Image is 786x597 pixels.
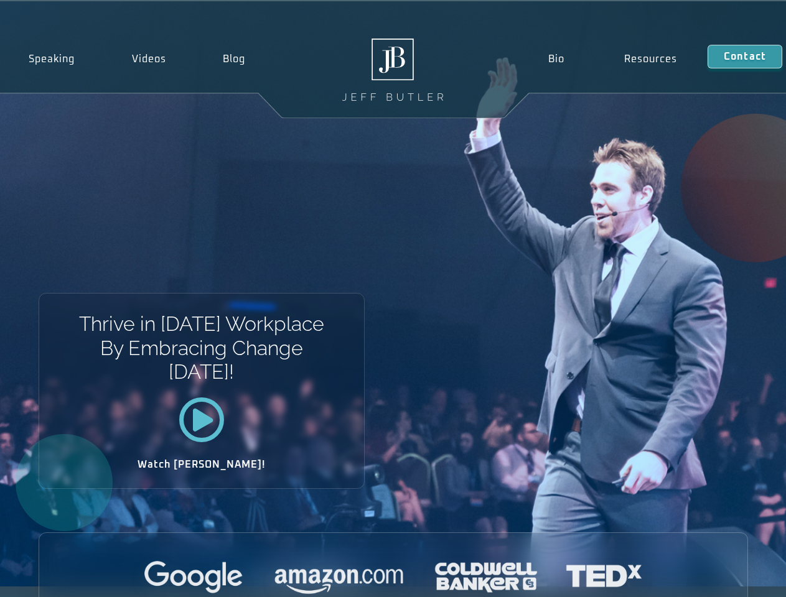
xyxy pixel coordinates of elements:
a: Resources [594,45,708,73]
span: Contact [724,52,766,62]
nav: Menu [518,45,707,73]
a: Contact [708,45,782,68]
a: Bio [518,45,594,73]
a: Videos [103,45,195,73]
h1: Thrive in [DATE] Workplace By Embracing Change [DATE]! [78,312,325,384]
h2: Watch [PERSON_NAME]! [83,460,320,470]
a: Blog [194,45,274,73]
